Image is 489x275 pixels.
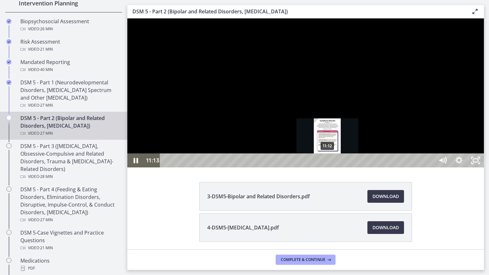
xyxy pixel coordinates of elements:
[39,244,53,252] span: · 21 min
[6,80,11,85] i: Completed
[367,221,404,234] a: Download
[20,18,120,33] div: Biopsychosocial Assessment
[39,66,53,74] span: · 40 min
[20,66,120,74] div: Video
[367,190,404,203] a: Download
[20,114,120,137] div: DSM 5 - Part 2 (Bipolar and Related Disorders, [MEDICAL_DATA])
[39,25,53,33] span: · 26 min
[207,193,310,200] span: 3-DSM5-Bipolar and Related Disorders.pdf
[20,257,120,272] div: Medications
[132,8,461,15] h3: DSM 5 - Part 2 (Bipolar and Related Disorders, [MEDICAL_DATA])
[6,19,11,24] i: Completed
[372,224,399,231] span: Download
[20,79,120,109] div: DSM 5 - Part 1 (Neurodevelopmental Disorders, [MEDICAL_DATA] Spectrum and Other [MEDICAL_DATA])
[323,135,340,149] button: Show settings menu
[281,257,325,262] span: Complete & continue
[20,46,120,53] div: Video
[6,39,11,44] i: Completed
[20,142,120,180] div: DSM 5 - Part 3 ([MEDICAL_DATA], Obsessive-Compulsive and Related Disorders, Trauma & [MEDICAL_DAT...
[340,135,357,149] button: Unfullscreen
[6,60,11,65] i: Completed
[39,130,53,137] span: · 27 min
[39,102,53,109] span: · 27 min
[39,46,53,53] span: · 21 min
[20,229,120,252] div: DSM 5-Case Vignettes and Practice Questions
[20,216,120,224] div: Video
[20,244,120,252] div: Video
[20,186,120,224] div: DSM 5 - Part 4 (Feeding & Eating Disorders, Elimination Disorders, Disruptive, Impulse-Control, &...
[20,102,120,109] div: Video
[127,18,484,167] iframe: Video Lesson
[20,58,120,74] div: Mandated Reporting
[20,38,120,53] div: Risk Assessment
[276,255,336,265] button: Complete & continue
[39,173,53,180] span: · 28 min
[20,264,120,272] div: PDF
[20,173,120,180] div: Video
[20,130,120,137] div: Video
[39,216,53,224] span: · 27 min
[20,25,120,33] div: Video
[307,135,323,149] button: Mute
[372,193,399,200] span: Download
[207,224,279,231] span: 4-DSM5-[MEDICAL_DATA].pdf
